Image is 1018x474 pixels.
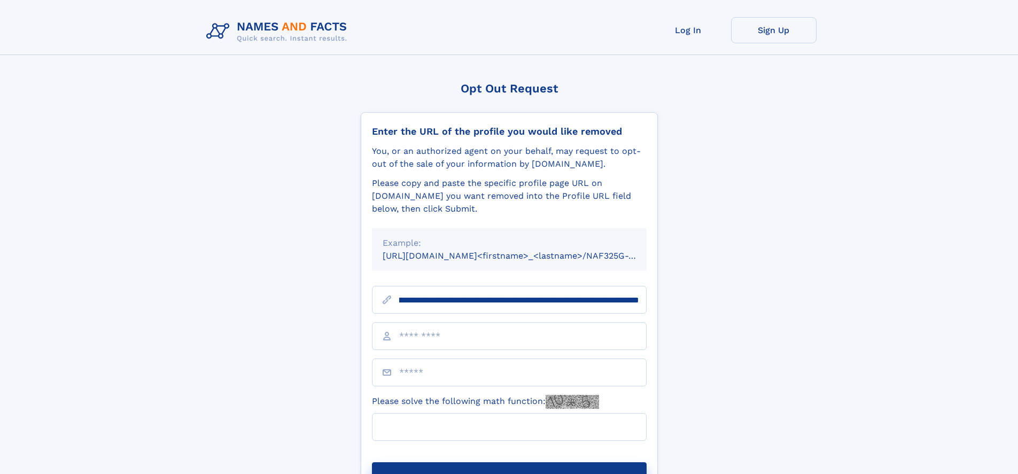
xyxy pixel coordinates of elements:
[372,126,647,137] div: Enter the URL of the profile you would like removed
[372,395,599,409] label: Please solve the following math function:
[372,145,647,170] div: You, or an authorized agent on your behalf, may request to opt-out of the sale of your informatio...
[646,17,731,43] a: Log In
[372,177,647,215] div: Please copy and paste the specific profile page URL on [DOMAIN_NAME] you want removed into the Pr...
[383,251,667,261] small: [URL][DOMAIN_NAME]<firstname>_<lastname>/NAF325G-xxxxxxxx
[202,17,356,46] img: Logo Names and Facts
[731,17,817,43] a: Sign Up
[383,237,636,250] div: Example:
[361,82,658,95] div: Opt Out Request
